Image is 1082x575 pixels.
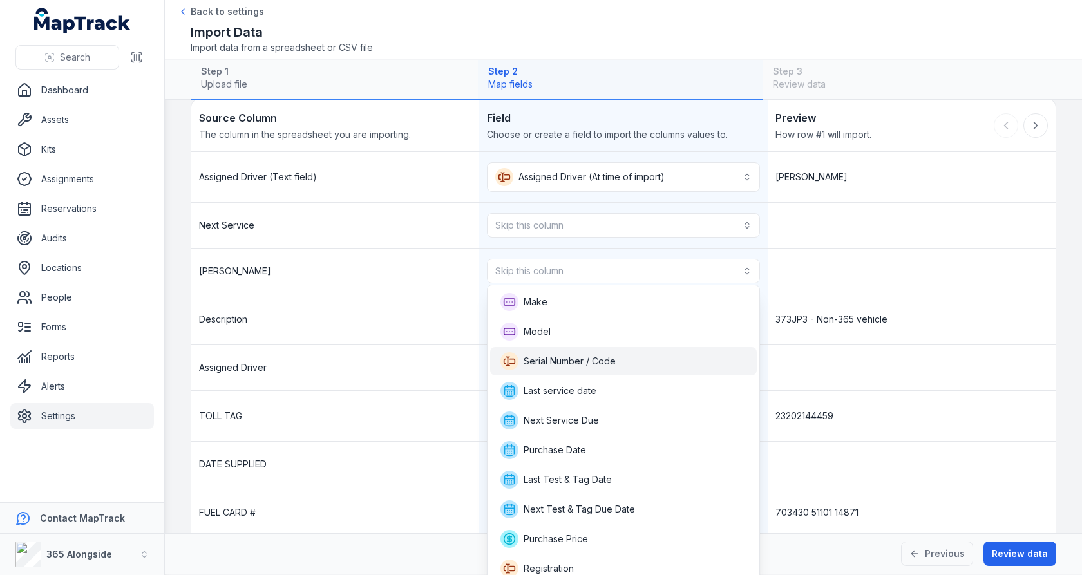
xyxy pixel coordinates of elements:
[524,473,612,486] span: Last Test & Tag Date
[524,444,586,457] span: Purchase Date
[524,503,635,516] span: Next Test & Tag Due Date
[524,384,596,397] span: Last service date
[524,533,588,545] span: Purchase Price
[524,296,547,308] span: Make
[524,562,574,575] span: Registration
[524,414,599,427] span: Next Service Due
[524,325,551,338] span: Model
[487,259,759,283] button: Skip this column
[524,355,616,368] span: Serial Number / Code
